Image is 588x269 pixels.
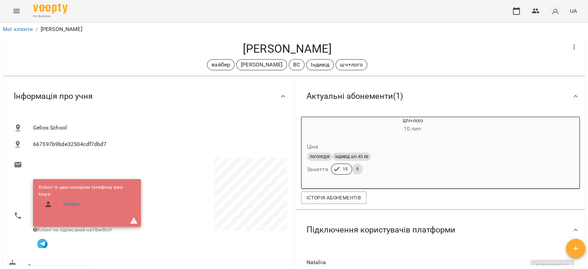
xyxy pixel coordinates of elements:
p: [PERSON_NAME] [241,61,282,69]
div: ШЧ+лого [301,117,334,134]
div: вайбер [207,59,235,70]
button: Клієнт підписаний на VooptyBot [33,234,52,252]
span: 667597b9bde32504cdf7dbd7 [33,140,282,148]
img: Voopty Logo [33,3,68,13]
div: ШЧ+лого [334,117,492,134]
span: Інформація про учня [14,91,93,102]
span: Підключення користувачів платформи [307,225,455,235]
img: Telegram [37,239,48,249]
span: 15 [339,166,352,172]
span: Актуальні абонементи ( 1 ) [307,91,403,102]
nav: breadcrumb [3,25,585,33]
p: вайбер [212,61,230,69]
div: Підключення користувачів платформи [296,212,586,248]
span: For Business [33,14,68,19]
ul: Клієнт із цим номером телефону вже існує: [39,184,135,214]
li: / [36,25,38,33]
button: ШЧ+лого10 лип- Ціналогопедіяіндивід шч 45 хвЗаняття159 [301,117,492,183]
a: Nataliia [63,201,79,208]
h6: Заняття [307,165,328,174]
img: avatar_s.png [550,6,560,16]
span: UA [570,7,577,14]
div: Актуальні абонементи(1) [296,79,586,114]
a: Мої клієнти [3,26,33,32]
div: шч+лого [336,59,367,70]
div: [PERSON_NAME] [236,59,287,70]
button: Історія абонементів [301,192,367,204]
span: індивід шч 45 хв [332,154,371,160]
button: Menu [8,3,25,19]
button: UA [567,4,580,17]
span: логопедія [307,154,332,160]
p: ВС [293,61,300,69]
p: шч+лого [340,61,363,69]
p: [PERSON_NAME] [41,25,82,33]
span: 9 [352,166,363,172]
span: Nataliia [307,258,564,267]
h6: Ціна [307,142,319,152]
span: Історія абонементів [307,194,361,202]
div: ВС [289,59,305,70]
h4: [PERSON_NAME] [8,42,566,56]
span: Клієнт не підписаний на ViberBot! [33,227,112,232]
div: Інформація про учня [3,79,293,114]
span: 10 лип - [403,125,422,132]
div: Індивід [306,59,334,70]
span: Gelios School [33,124,282,132]
p: Індивід [311,61,329,69]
